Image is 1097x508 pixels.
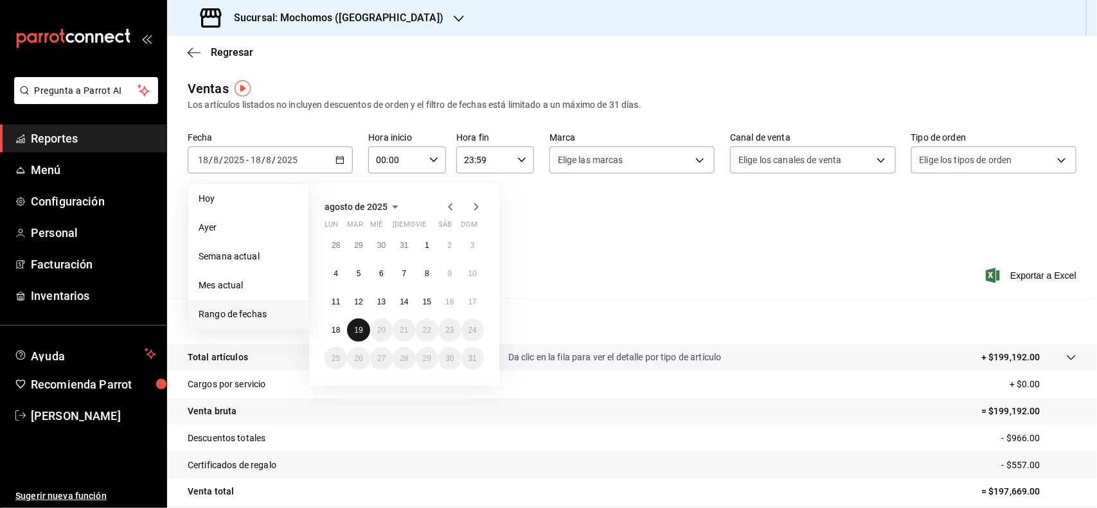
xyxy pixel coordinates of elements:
abbr: 28 de agosto de 2025 [400,354,408,363]
button: 9 de agosto de 2025 [438,262,461,285]
button: 20 de agosto de 2025 [370,319,393,342]
p: = $199,192.00 [981,405,1076,418]
abbr: 29 de julio de 2025 [354,241,362,250]
button: 27 de agosto de 2025 [370,347,393,370]
span: Ayuda [31,346,139,362]
button: 3 de agosto de 2025 [461,234,484,257]
span: Ayer [199,221,298,234]
div: Ventas [188,79,229,98]
input: -- [266,155,272,165]
input: -- [250,155,262,165]
p: - $966.00 [1002,432,1076,445]
p: = $197,669.00 [981,485,1076,498]
span: Semana actual [199,250,298,263]
span: Elige los canales de venta [738,153,841,166]
span: Pregunta a Parrot AI [35,84,138,98]
button: 31 de julio de 2025 [393,234,415,257]
div: Los artículos listados no incluyen descuentos de orden y el filtro de fechas está limitado a un m... [188,98,1076,112]
p: + $0.00 [1010,378,1076,391]
label: Hora fin [456,134,534,143]
abbr: 18 de agosto de 2025 [332,326,340,335]
abbr: 8 de agosto de 2025 [425,269,429,278]
button: 1 de agosto de 2025 [416,234,438,257]
span: Menú [31,161,156,179]
abbr: domingo [461,220,477,234]
button: 2 de agosto de 2025 [438,234,461,257]
abbr: 31 de agosto de 2025 [468,354,477,363]
button: 22 de agosto de 2025 [416,319,438,342]
abbr: 23 de agosto de 2025 [445,326,454,335]
button: 11 de agosto de 2025 [325,290,347,313]
img: Tooltip marker [235,80,251,96]
abbr: 21 de agosto de 2025 [400,326,408,335]
abbr: 15 de agosto de 2025 [423,297,431,306]
span: Hoy [199,192,298,206]
a: Pregunta a Parrot AI [9,93,158,107]
abbr: 29 de agosto de 2025 [423,354,431,363]
button: open_drawer_menu [141,33,152,44]
p: Da clic en la fila para ver el detalle por tipo de artículo [508,351,722,364]
button: 30 de agosto de 2025 [438,347,461,370]
span: - [246,155,249,165]
button: 28 de agosto de 2025 [393,347,415,370]
abbr: 16 de agosto de 2025 [445,297,454,306]
button: 15 de agosto de 2025 [416,290,438,313]
span: Inventarios [31,287,156,304]
button: 8 de agosto de 2025 [416,262,438,285]
p: Certificados de regalo [188,459,276,472]
button: 28 de julio de 2025 [325,234,347,257]
button: Exportar a Excel [988,268,1076,283]
button: 16 de agosto de 2025 [438,290,461,313]
button: 31 de agosto de 2025 [461,347,484,370]
label: Tipo de orden [911,134,1076,143]
button: 13 de agosto de 2025 [370,290,393,313]
span: Personal [31,224,156,241]
input: ---- [223,155,245,165]
button: 24 de agosto de 2025 [461,319,484,342]
label: Canal de venta [730,134,895,143]
button: 21 de agosto de 2025 [393,319,415,342]
span: Sugerir nueva función [15,489,156,503]
abbr: 26 de agosto de 2025 [354,354,362,363]
p: Cargos por servicio [188,378,266,391]
button: 19 de agosto de 2025 [347,319,370,342]
p: Total artículos [188,351,248,364]
p: + $199,192.00 [981,351,1040,364]
label: Hora inicio [368,134,446,143]
p: Venta total [188,485,234,498]
button: Pregunta a Parrot AI [14,77,158,104]
span: Configuración [31,193,156,210]
span: Elige los tipos de orden [920,153,1012,166]
button: Regresar [188,46,253,58]
span: Reportes [31,130,156,147]
p: Venta bruta [188,405,236,418]
abbr: 1 de agosto de 2025 [425,241,429,250]
button: 14 de agosto de 2025 [393,290,415,313]
button: 18 de agosto de 2025 [325,319,347,342]
label: Marca [549,134,715,143]
abbr: 3 de agosto de 2025 [470,241,475,250]
abbr: 12 de agosto de 2025 [354,297,362,306]
input: ---- [276,155,298,165]
span: Facturación [31,256,156,273]
button: 10 de agosto de 2025 [461,262,484,285]
abbr: 24 de agosto de 2025 [468,326,477,335]
abbr: 20 de agosto de 2025 [377,326,386,335]
label: Fecha [188,134,353,143]
input: -- [197,155,209,165]
abbr: jueves [393,220,468,234]
abbr: viernes [416,220,426,234]
abbr: 30 de julio de 2025 [377,241,386,250]
button: 23 de agosto de 2025 [438,319,461,342]
abbr: martes [347,220,362,234]
abbr: 30 de agosto de 2025 [445,354,454,363]
button: 12 de agosto de 2025 [347,290,370,313]
span: / [262,155,265,165]
abbr: 31 de julio de 2025 [400,241,408,250]
button: 30 de julio de 2025 [370,234,393,257]
button: 25 de agosto de 2025 [325,347,347,370]
button: 6 de agosto de 2025 [370,262,393,285]
button: 5 de agosto de 2025 [347,262,370,285]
